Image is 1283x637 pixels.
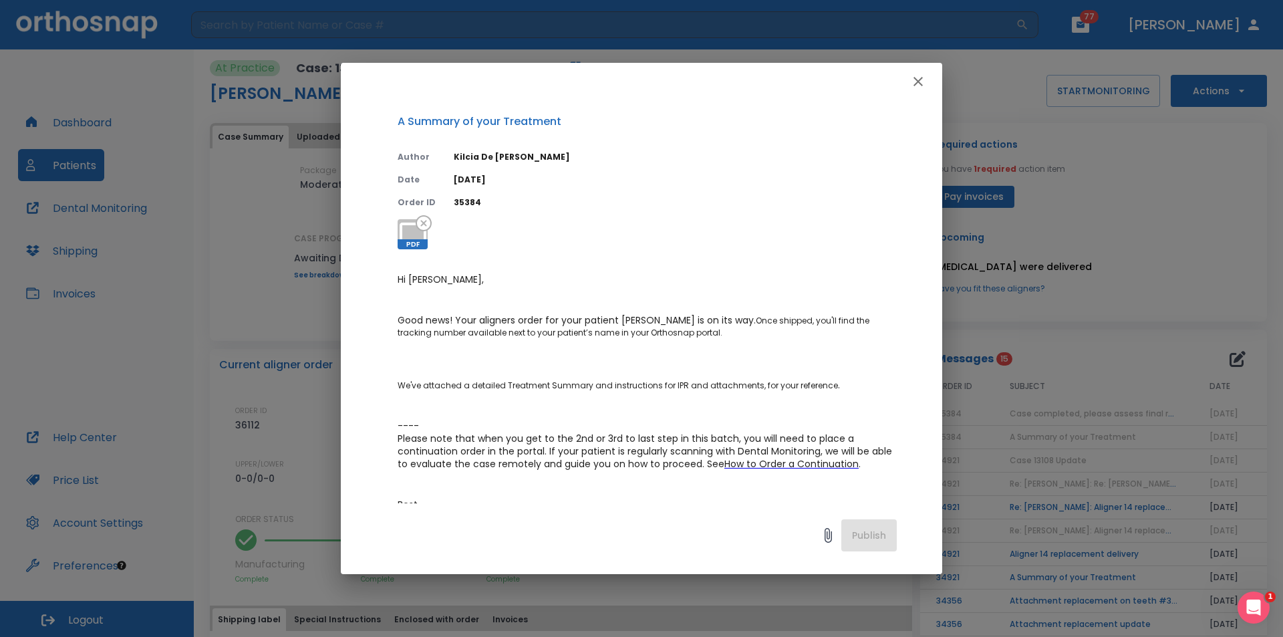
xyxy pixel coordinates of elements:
[724,457,859,471] span: How to Order a Continuation
[398,197,438,209] p: Order ID
[454,151,897,163] p: Kilcia De [PERSON_NAME]
[398,273,484,286] span: Hi [PERSON_NAME],
[398,498,499,524] span: Best, The Orthosnap Team
[1265,592,1276,602] span: 1
[398,314,897,339] p: Once shipped, you'll find the tracking number available next to your patient’s name in your Ortho...
[398,174,438,186] p: Date
[398,367,897,392] p: We've attached a detailed Treatment Summary and instructions for IPR and attachments, for your re...
[454,174,897,186] p: [DATE]
[398,313,756,327] span: Good news! Your aligners order for your patient [PERSON_NAME] is on its way.
[838,378,840,392] span: .
[398,151,438,163] p: Author
[724,459,859,470] a: How to Order a Continuation
[398,239,428,249] span: PDF
[1238,592,1270,624] iframe: Intercom live chat
[859,457,861,471] span: .
[398,114,897,130] p: A Summary of your Treatment
[454,197,897,209] p: 35384
[398,419,895,471] span: ---- Please note that when you get to the 2nd or 3rd to last step in this batch, you will need to...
